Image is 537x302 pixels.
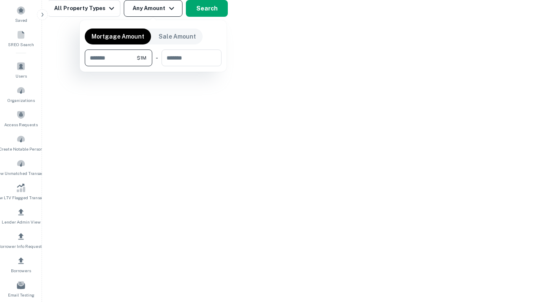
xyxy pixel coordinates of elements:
[137,54,146,62] span: $1M
[159,32,196,41] p: Sale Amount
[156,49,158,66] div: -
[495,235,537,275] iframe: Chat Widget
[91,32,144,41] p: Mortgage Amount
